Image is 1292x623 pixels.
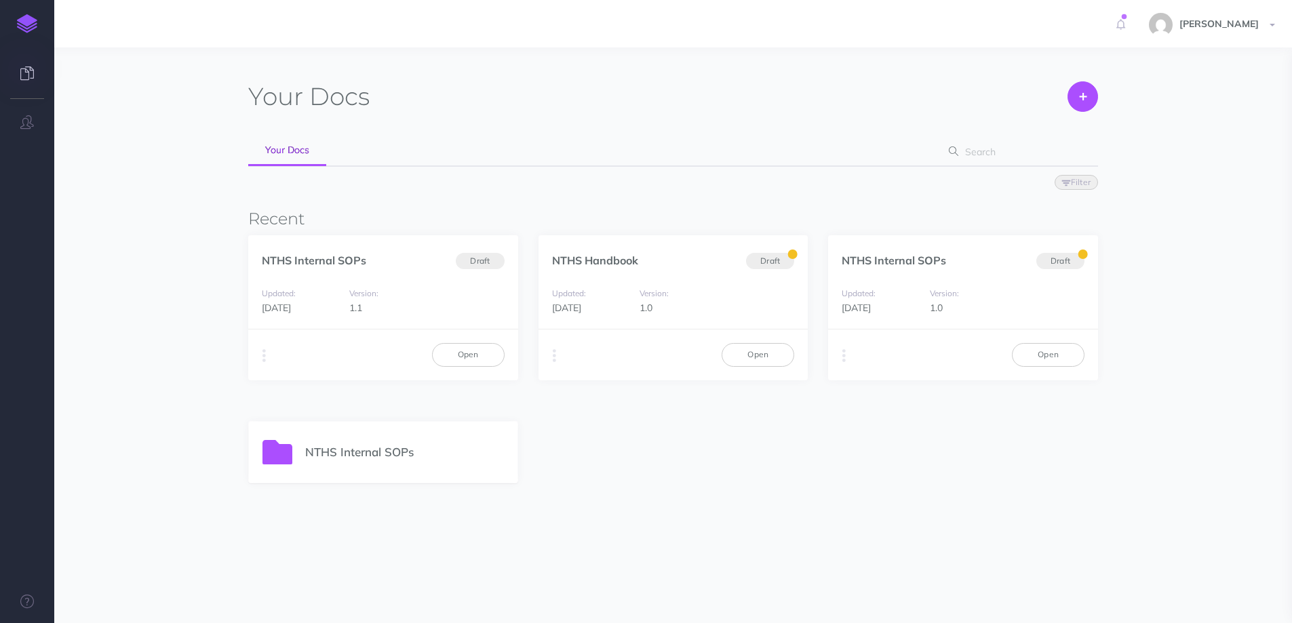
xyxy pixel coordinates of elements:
[842,288,876,298] small: Updated:
[930,302,943,314] span: 1.0
[842,254,946,267] a: NTHS Internal SOPs
[1173,18,1266,30] span: [PERSON_NAME]
[265,144,309,156] span: Your Docs
[248,81,303,111] span: Your
[1012,343,1084,366] a: Open
[930,288,959,298] small: Version:
[262,346,266,365] i: More actions
[640,302,652,314] span: 1.0
[842,346,846,365] i: More actions
[262,288,296,298] small: Updated:
[553,346,556,365] i: More actions
[552,254,638,267] a: NTHS Handbook
[262,440,293,464] img: icon-folder.svg
[722,343,794,366] a: Open
[248,81,370,112] h1: Docs
[842,302,871,314] span: [DATE]
[17,14,37,33] img: logo-mark.svg
[640,288,669,298] small: Version:
[248,136,326,166] a: Your Docs
[961,140,1077,164] input: Search
[262,254,366,267] a: NTHS Internal SOPs
[1055,175,1098,190] button: Filter
[552,288,586,298] small: Updated:
[248,210,1098,228] h3: Recent
[305,443,504,461] p: NTHS Internal SOPs
[349,288,378,298] small: Version:
[552,302,581,314] span: [DATE]
[1149,13,1173,37] img: e15ca27c081d2886606c458bc858b488.jpg
[262,302,291,314] span: [DATE]
[432,343,505,366] a: Open
[349,302,362,314] span: 1.1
